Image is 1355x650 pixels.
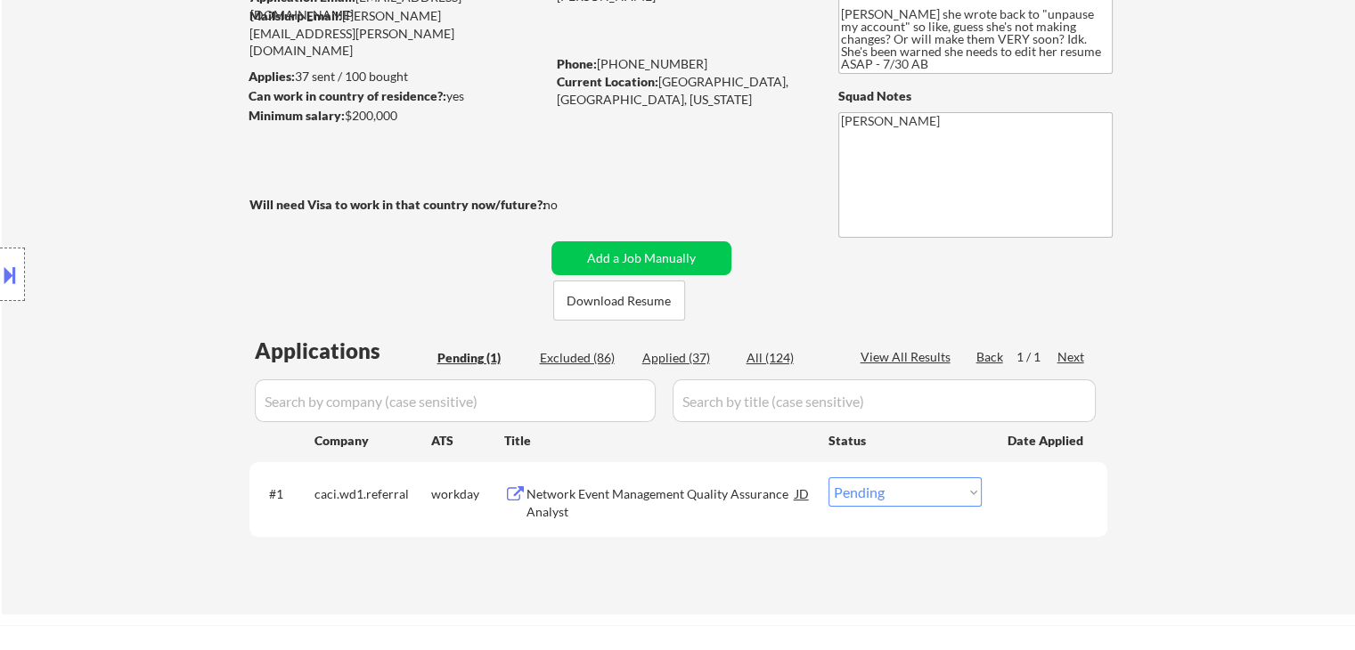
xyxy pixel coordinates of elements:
div: workday [431,485,504,503]
div: Applications [255,340,431,362]
div: Title [504,432,812,450]
div: Pending (1) [437,349,526,367]
input: Search by title (case sensitive) [673,379,1096,422]
div: All (124) [747,349,836,367]
strong: Current Location: [557,74,658,89]
div: $200,000 [249,107,545,125]
div: ATS [431,432,504,450]
div: yes [249,87,540,105]
div: [GEOGRAPHIC_DATA], [GEOGRAPHIC_DATA], [US_STATE] [557,73,809,108]
div: Applied (37) [642,349,731,367]
div: Back [976,348,1005,366]
div: Squad Notes [838,87,1113,105]
div: [PERSON_NAME][EMAIL_ADDRESS][PERSON_NAME][DOMAIN_NAME] [249,7,545,60]
div: JD [794,477,812,509]
div: #1 [269,485,300,503]
div: Network Event Management Quality Assurance Analyst [526,485,796,520]
button: Add a Job Manually [551,241,731,275]
div: 37 sent / 100 bought [249,68,545,85]
div: no [543,196,594,214]
strong: Mailslurp Email: [249,8,342,23]
div: Next [1057,348,1086,366]
strong: Can work in country of residence?: [249,88,446,103]
div: Excluded (86) [540,349,629,367]
input: Search by company (case sensitive) [255,379,656,422]
div: View All Results [861,348,956,366]
strong: Minimum salary: [249,108,345,123]
strong: Will need Visa to work in that country now/future?: [249,197,546,212]
div: caci.wd1.referral [314,485,431,503]
strong: Phone: [557,56,597,71]
div: Status [829,424,982,456]
button: Download Resume [553,280,685,321]
strong: Applies: [249,69,295,84]
div: Date Applied [1008,432,1086,450]
div: [PHONE_NUMBER] [557,55,809,73]
div: 1 / 1 [1016,348,1057,366]
div: Company [314,432,431,450]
